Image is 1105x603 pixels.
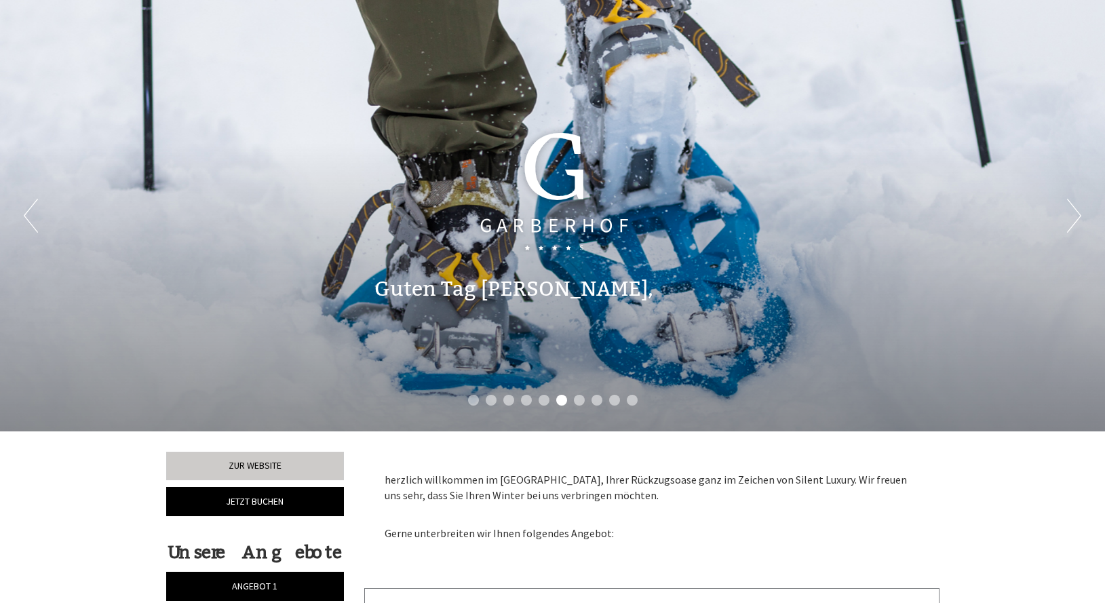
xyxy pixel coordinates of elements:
[232,580,277,592] span: Angebot 1
[166,487,345,516] a: Jetzt buchen
[166,540,345,565] div: Unsere Angebote
[1067,199,1081,233] button: Next
[24,199,38,233] button: Previous
[374,278,653,300] h1: Guten Tag [PERSON_NAME],
[385,472,919,503] p: herzlich willkommen im [GEOGRAPHIC_DATA], Ihrer Rückzugsoase ganz im Zeichen von Silent Luxury. W...
[166,452,345,480] a: Zur Website
[385,510,919,541] p: Gerne unterbreiten wir Ihnen folgendes Angebot:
